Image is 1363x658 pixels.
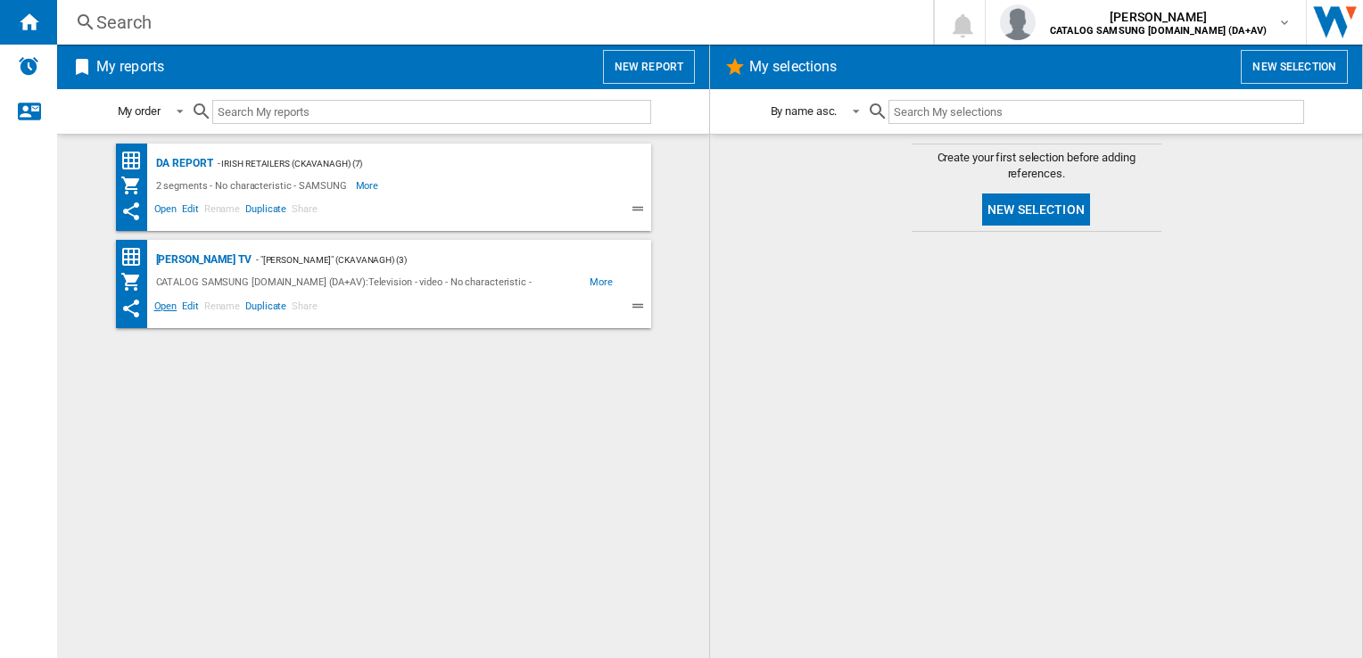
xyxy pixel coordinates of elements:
[179,201,202,222] span: Edit
[289,201,320,222] span: Share
[590,271,615,293] span: More
[252,249,615,271] div: - "[PERSON_NAME]" (ckavanagh) (3)
[152,298,180,319] span: Open
[179,298,202,319] span: Edit
[1050,25,1267,37] b: CATALOG SAMSUNG [DOMAIN_NAME] (DA+AV)
[213,152,615,175] div: - Irish Retailers (ckavanagh) (7)
[771,104,838,118] div: By name asc.
[152,271,590,293] div: CATALOG SAMSUNG [DOMAIN_NAME] (DA+AV):Television - video - No characteristic - SAMSUNG
[120,298,142,319] ng-md-icon: This report has been shared with you
[120,201,142,222] ng-md-icon: This report has been shared with you
[120,150,152,172] div: Price Matrix
[202,201,243,222] span: Rename
[356,175,382,196] span: More
[120,271,152,293] div: My Assortment
[120,175,152,196] div: My Assortment
[1241,50,1348,84] button: New selection
[96,10,887,35] div: Search
[18,55,39,77] img: alerts-logo.svg
[152,201,180,222] span: Open
[289,298,320,319] span: Share
[118,104,161,118] div: My order
[120,246,152,268] div: Price Matrix
[603,50,695,84] button: New report
[212,100,651,124] input: Search My reports
[243,201,289,222] span: Duplicate
[1000,4,1036,40] img: profile.jpg
[982,193,1090,226] button: New selection
[243,298,289,319] span: Duplicate
[1050,8,1267,26] span: [PERSON_NAME]
[888,100,1303,124] input: Search My selections
[152,175,356,196] div: 2 segments - No characteristic - SAMSUNG
[152,249,252,271] div: [PERSON_NAME] TV
[152,152,213,175] div: DA Report
[746,50,840,84] h2: My selections
[93,50,168,84] h2: My reports
[202,298,243,319] span: Rename
[912,150,1161,182] span: Create your first selection before adding references.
